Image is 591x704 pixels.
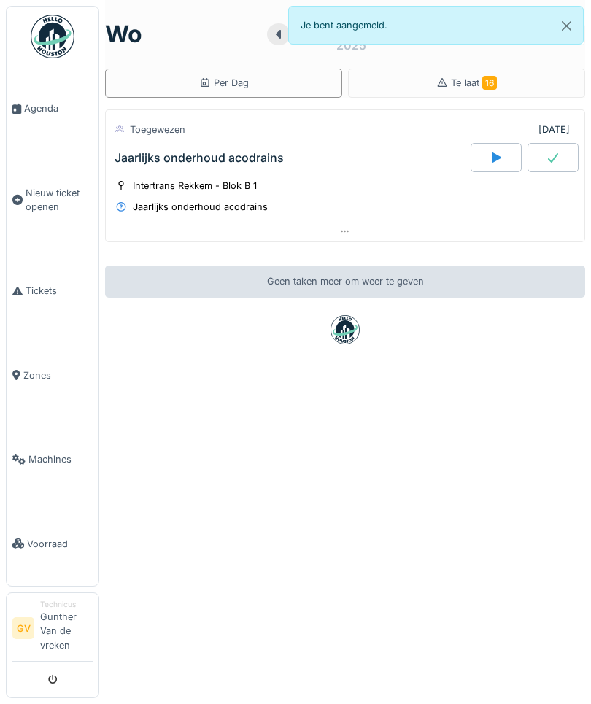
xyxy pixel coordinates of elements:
[12,617,34,639] li: GV
[133,200,268,214] div: Jaarlijks onderhoud acodrains
[26,186,93,214] span: Nieuw ticket openen
[115,151,284,165] div: Jaarlijks onderhoud acodrains
[199,76,249,90] div: Per Dag
[31,15,74,58] img: Badge_color-CXgf-gQk.svg
[331,315,360,344] img: badge-BVDL4wpA.svg
[336,36,366,54] div: 2025
[23,368,93,382] span: Zones
[12,599,93,662] a: GV TechnicusGunther Van de vreken
[7,501,98,585] a: Voorraad
[482,76,497,90] span: 16
[40,599,93,658] li: Gunther Van de vreken
[7,150,98,249] a: Nieuw ticket openen
[24,101,93,115] span: Agenda
[26,284,93,298] span: Tickets
[451,77,497,88] span: Te laat
[7,333,98,417] a: Zones
[105,20,142,48] h1: wo
[7,417,98,501] a: Machines
[133,179,257,193] div: Intertrans Rekkem - Blok B 1
[105,266,585,297] div: Geen taken meer om weer te geven
[40,599,93,610] div: Technicus
[550,7,583,45] button: Close
[7,66,98,150] a: Agenda
[28,452,93,466] span: Machines
[7,249,98,333] a: Tickets
[130,123,185,136] div: Toegewezen
[288,6,584,45] div: Je bent aangemeld.
[538,123,570,136] div: [DATE]
[27,537,93,551] span: Voorraad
